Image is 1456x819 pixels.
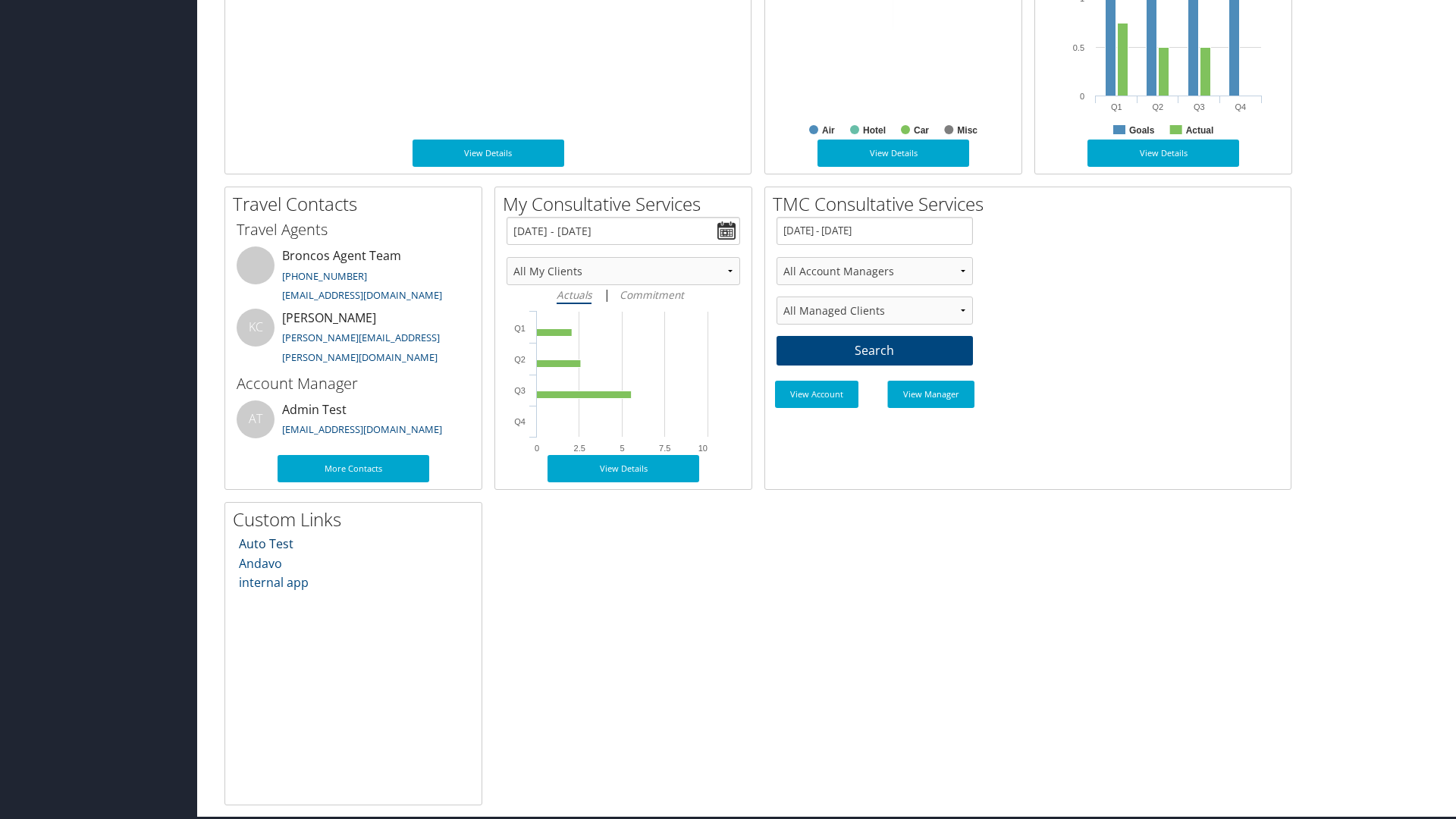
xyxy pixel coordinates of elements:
a: [PHONE_NUMBER] [282,269,367,283]
a: View Manager [887,381,974,408]
text: Air [822,125,835,136]
div: | [507,285,740,304]
a: View Details [413,140,564,167]
a: [EMAIL_ADDRESS][DOMAIN_NAME] [282,422,442,436]
h2: TMC Consultative Services [773,191,1291,217]
i: Actuals [557,287,591,302]
a: View Details [548,455,699,482]
tspan: 0.5 [1073,43,1084,52]
a: View Details [817,140,969,167]
a: [PERSON_NAME][EMAIL_ADDRESS][PERSON_NAME][DOMAIN_NAME] [282,331,440,364]
text: 0 [535,444,539,453]
h2: Custom Links [233,507,482,532]
text: 5 [620,444,624,453]
tspan: Q3 [514,386,526,395]
tspan: Q2 [514,355,526,364]
div: KC [237,309,275,347]
text: Hotel [863,125,886,136]
a: Search [777,336,973,366]
text: Goals [1129,125,1155,136]
li: [PERSON_NAME] [229,309,478,371]
text: 2.5 [574,444,585,453]
h2: Travel Contacts [233,191,482,217]
tspan: Q1 [514,324,526,333]
a: View Account [775,381,858,408]
text: 7.5 [659,444,670,453]
a: View Details [1087,140,1239,167]
text: Q3 [1194,102,1205,111]
a: More Contacts [278,455,429,482]
text: 10 [698,444,708,453]
tspan: Q4 [514,417,526,426]
a: [EMAIL_ADDRESS][DOMAIN_NAME] [282,288,442,302]
li: Admin Test [229,400,478,450]
text: Q1 [1111,102,1122,111]
text: Car [914,125,929,136]
tspan: 0 [1080,92,1084,101]
a: internal app [239,574,309,591]
h3: Travel Agents [237,219,470,240]
a: Andavo [239,555,282,572]
text: Misc [957,125,977,136]
a: Auto Test [239,535,293,552]
text: Q2 [1152,102,1163,111]
h3: Account Manager [237,373,470,394]
text: Q4 [1235,102,1246,111]
div: AT [237,400,275,438]
h2: My Consultative Services [503,191,752,217]
i: Commitment [620,287,684,302]
li: Broncos Agent Team [229,246,478,309]
text: Actual [1186,125,1214,136]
